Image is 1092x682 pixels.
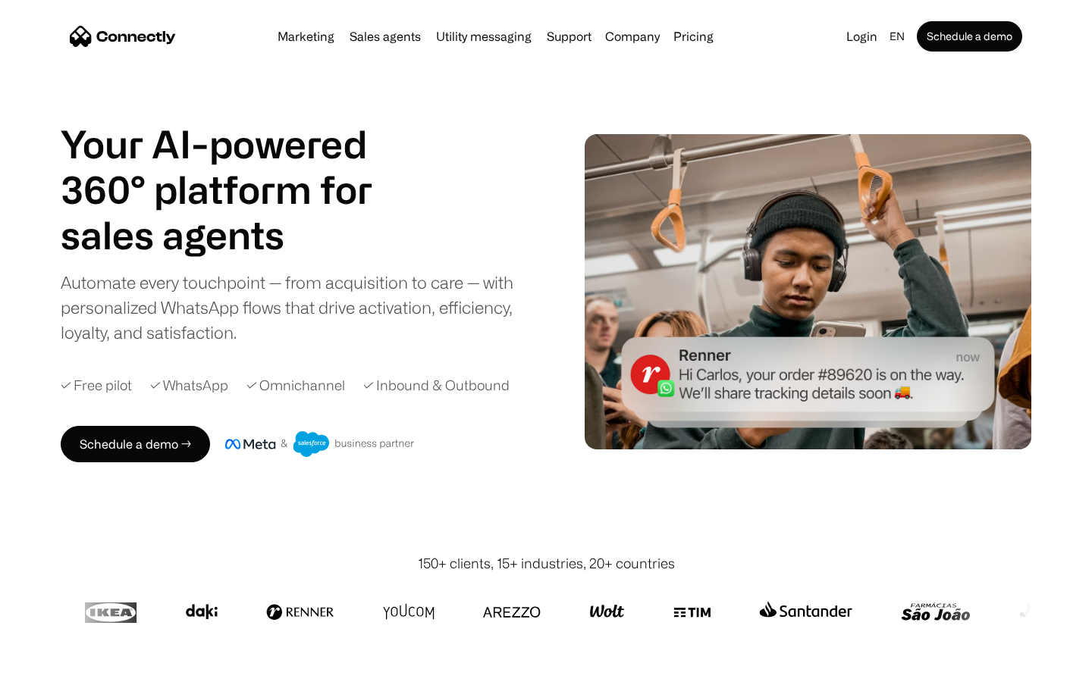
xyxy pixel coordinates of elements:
[430,30,538,42] a: Utility messaging
[61,426,210,462] a: Schedule a demo →
[917,21,1022,52] a: Schedule a demo
[61,270,538,345] div: Automate every touchpoint — from acquisition to care — with personalized WhatsApp flows that driv...
[418,553,675,574] div: 150+ clients, 15+ industries, 20+ countries
[246,375,345,396] div: ✓ Omnichannel
[344,30,427,42] a: Sales agents
[840,26,883,47] a: Login
[667,30,720,42] a: Pricing
[605,26,660,47] div: Company
[271,30,340,42] a: Marketing
[225,431,415,457] img: Meta and Salesforce business partner badge.
[363,375,510,396] div: ✓ Inbound & Outbound
[61,212,409,258] h1: sales agents
[30,655,91,677] ul: Language list
[15,654,91,677] aside: Language selected: English
[890,26,905,47] div: en
[541,30,598,42] a: Support
[150,375,228,396] div: ✓ WhatsApp
[61,375,132,396] div: ✓ Free pilot
[61,121,409,212] h1: Your AI-powered 360° platform for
